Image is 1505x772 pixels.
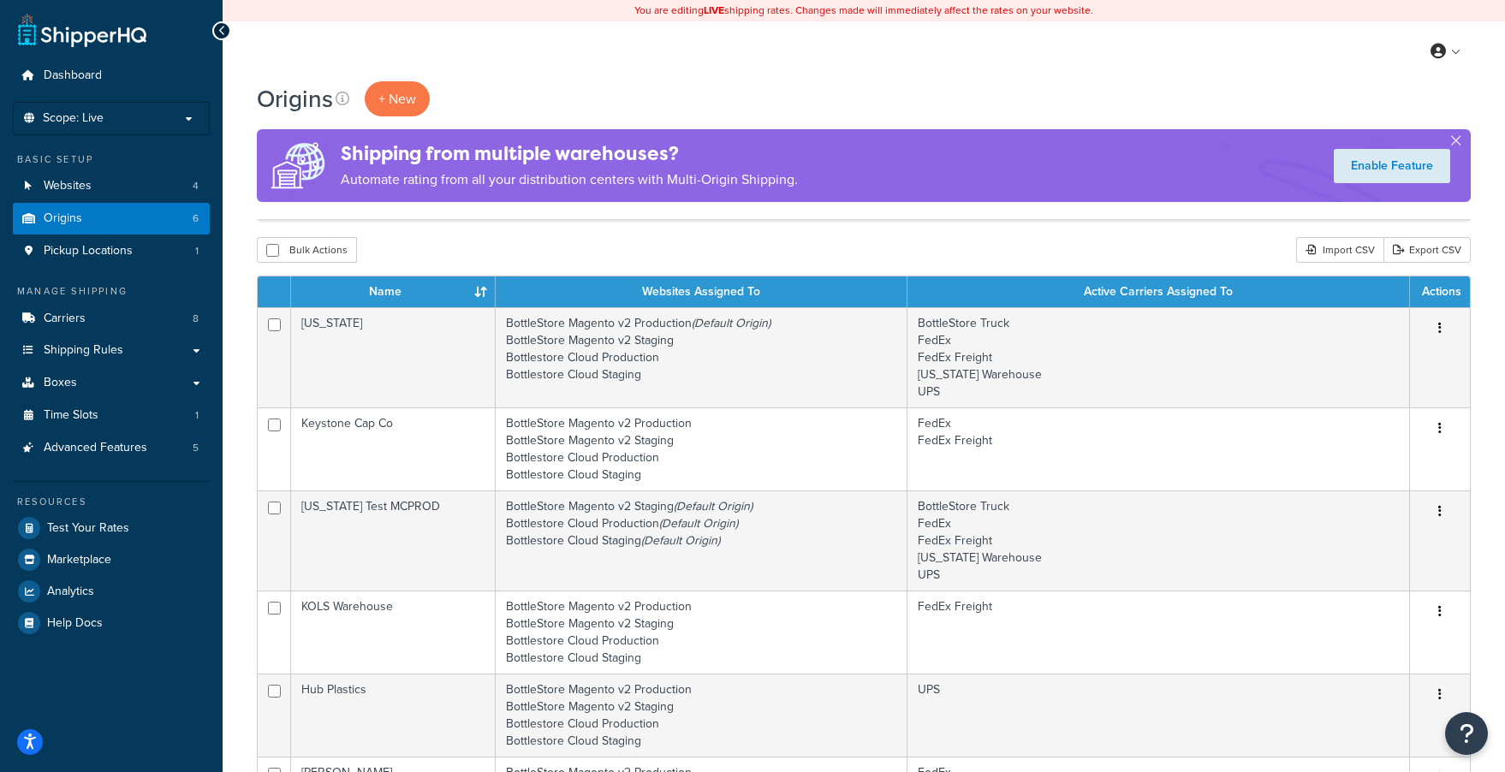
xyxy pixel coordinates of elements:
span: 1 [195,244,199,258]
li: Websites [13,170,210,202]
td: BottleStore Magento v2 Production BottleStore Magento v2 Staging Bottlestore Cloud Production Bot... [496,591,908,674]
a: Carriers 8 [13,303,210,335]
span: Carriers [44,312,86,326]
th: Actions [1410,276,1470,307]
span: + New [378,89,416,109]
div: Resources [13,495,210,509]
b: LIVE [704,3,724,18]
a: Websites 4 [13,170,210,202]
i: (Default Origin) [692,314,770,332]
i: (Default Origin) [659,514,738,532]
a: Marketplace [13,544,210,575]
span: Pickup Locations [44,244,133,258]
a: Boxes [13,367,210,399]
a: Origins 6 [13,203,210,235]
a: Advanced Features 5 [13,432,210,464]
td: [US_STATE] [291,307,496,407]
span: Help Docs [47,616,103,631]
li: Advanced Features [13,432,210,464]
a: Analytics [13,576,210,607]
td: Hub Plastics [291,674,496,757]
a: Dashboard [13,60,210,92]
th: Websites Assigned To [496,276,908,307]
span: Analytics [47,585,94,599]
span: Test Your Rates [47,521,129,536]
a: Export CSV [1383,237,1471,263]
td: KOLS Warehouse [291,591,496,674]
span: Shipping Rules [44,343,123,358]
span: Advanced Features [44,441,147,455]
h1: Origins [257,82,333,116]
td: BottleStore Magento v2 Production BottleStore Magento v2 Staging Bottlestore Cloud Production Bot... [496,407,908,490]
a: Help Docs [13,608,210,638]
div: Import CSV [1296,237,1383,263]
h4: Shipping from multiple warehouses? [341,140,798,168]
div: Basic Setup [13,152,210,167]
button: Bulk Actions [257,237,357,263]
li: Pickup Locations [13,235,210,267]
i: (Default Origin) [641,531,720,549]
i: (Default Origin) [674,497,752,515]
li: Carriers [13,303,210,335]
span: Origins [44,211,82,226]
span: Marketplace [47,553,111,567]
li: Time Slots [13,400,210,431]
td: BottleStore Truck FedEx FedEx Freight [US_STATE] Warehouse UPS [907,490,1410,591]
td: BottleStore Magento v2 Production BottleStore Magento v2 Staging Bottlestore Cloud Production Bot... [496,674,908,757]
img: ad-origins-multi-dfa493678c5a35abed25fd24b4b8a3fa3505936ce257c16c00bdefe2f3200be3.png [257,129,341,202]
td: FedEx FedEx Freight [907,407,1410,490]
a: + New [365,81,430,116]
td: [US_STATE] Test MCPROD [291,490,496,591]
li: Origins [13,203,210,235]
span: 5 [193,441,199,455]
span: Time Slots [44,408,98,423]
td: BottleStore Truck FedEx FedEx Freight [US_STATE] Warehouse UPS [907,307,1410,407]
button: Open Resource Center [1445,712,1488,755]
th: Name : activate to sort column ascending [291,276,496,307]
td: Keystone Cap Co [291,407,496,490]
span: 1 [195,408,199,423]
div: Manage Shipping [13,284,210,299]
a: Shipping Rules [13,335,210,366]
span: 6 [193,211,199,226]
span: 4 [193,179,199,193]
span: Dashboard [44,68,102,83]
a: Test Your Rates [13,513,210,543]
a: Pickup Locations 1 [13,235,210,267]
td: FedEx Freight [907,591,1410,674]
a: ShipperHQ Home [18,13,146,47]
th: Active Carriers Assigned To [907,276,1410,307]
span: Boxes [44,376,77,390]
td: BottleStore Magento v2 Production BottleStore Magento v2 Staging Bottlestore Cloud Production Bot... [496,307,908,407]
span: Websites [44,179,92,193]
span: 8 [193,312,199,326]
p: Automate rating from all your distribution centers with Multi-Origin Shipping. [341,168,798,192]
td: BottleStore Magento v2 Staging Bottlestore Cloud Production Bottlestore Cloud Staging [496,490,908,591]
a: Time Slots 1 [13,400,210,431]
td: UPS [907,674,1410,757]
a: Enable Feature [1334,149,1450,183]
span: Scope: Live [43,111,104,126]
